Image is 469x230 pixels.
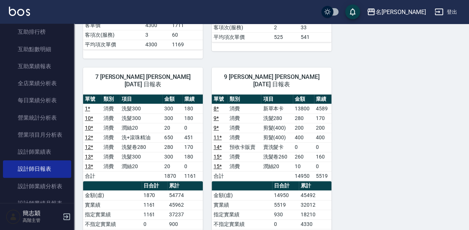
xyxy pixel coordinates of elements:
[182,133,203,142] td: 451
[299,23,331,32] td: 33
[142,200,167,210] td: 1161
[102,142,120,152] td: 消費
[170,30,203,40] td: 60
[272,181,299,191] th: 日合計
[261,142,293,152] td: 賣洗髮卡
[272,190,299,200] td: 14950
[162,113,183,123] td: 300
[293,94,314,104] th: 金額
[83,20,143,30] td: 客單價
[142,219,167,229] td: 0
[120,104,162,113] td: 洗髮300
[293,104,314,113] td: 13800
[293,161,314,171] td: 10
[162,142,183,152] td: 280
[261,113,293,123] td: 洗髮280
[212,94,331,181] table: a dense table
[83,200,142,210] td: 實業績
[23,217,60,224] p: 高階主管
[228,113,261,123] td: 消費
[3,178,71,195] a: 設計師業績分析表
[170,20,203,30] td: 1711
[314,142,331,152] td: 0
[102,123,120,133] td: 消費
[120,161,162,171] td: 潤絲20
[212,210,272,219] td: 指定實業績
[299,190,331,200] td: 45492
[162,104,183,113] td: 300
[120,152,162,161] td: 洗髮300
[3,92,71,109] a: 每日業績分析表
[120,123,162,133] td: 潤絲20
[182,113,203,123] td: 180
[167,219,203,229] td: 900
[182,123,203,133] td: 0
[293,171,314,181] td: 14950
[182,142,203,152] td: 170
[3,58,71,75] a: 互助業績報表
[102,94,120,104] th: 類別
[102,152,120,161] td: 消費
[167,181,203,191] th: 累計
[299,219,331,229] td: 4330
[221,73,323,88] span: 9 [PERSON_NAME] [PERSON_NAME][DATE] 日報表
[228,152,261,161] td: 消費
[3,41,71,58] a: 互助點數明細
[314,133,331,142] td: 400
[162,161,183,171] td: 20
[120,94,162,104] th: 項目
[182,104,203,113] td: 180
[92,73,194,88] span: 7 [PERSON_NAME] [PERSON_NAME][DATE] 日報表
[143,30,170,40] td: 3
[162,133,183,142] td: 650
[314,94,331,104] th: 業績
[102,133,120,142] td: 消費
[167,210,203,219] td: 37237
[23,210,60,217] h5: 簡志穎
[345,4,360,19] button: save
[272,23,299,32] td: 2
[314,104,331,113] td: 4589
[212,32,272,42] td: 平均項次單價
[120,113,162,123] td: 洗髮300
[3,160,71,177] a: 設計師日報表
[314,171,331,181] td: 5519
[120,133,162,142] td: 洗+滾珠精油
[83,210,142,219] td: 指定實業績
[182,152,203,161] td: 180
[162,94,183,104] th: 金額
[261,123,293,133] td: 剪髮(400)
[162,171,183,181] td: 1870
[83,171,102,181] td: 合計
[272,219,299,229] td: 0
[143,40,170,49] td: 4300
[3,109,71,126] a: 營業統計分析表
[228,94,261,104] th: 類別
[212,200,272,210] td: 實業績
[261,161,293,171] td: 潤絲20
[261,104,293,113] td: 新草本卡
[212,23,272,32] td: 客項次(服務)
[142,210,167,219] td: 1161
[228,161,261,171] td: 消費
[3,23,71,40] a: 互助排行榜
[9,7,30,16] img: Logo
[299,210,331,219] td: 18210
[293,142,314,152] td: 0
[83,40,143,49] td: 平均項次單價
[228,133,261,142] td: 消費
[376,7,426,17] div: 名[PERSON_NAME]
[272,32,299,42] td: 525
[314,113,331,123] td: 170
[83,30,143,40] td: 客項次(服務)
[167,200,203,210] td: 45962
[293,113,314,123] td: 280
[272,210,299,219] td: 930
[167,190,203,200] td: 54774
[182,171,203,181] td: 1161
[432,5,460,19] button: 登出
[162,123,183,133] td: 20
[314,161,331,171] td: 0
[143,20,170,30] td: 4300
[293,152,314,161] td: 260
